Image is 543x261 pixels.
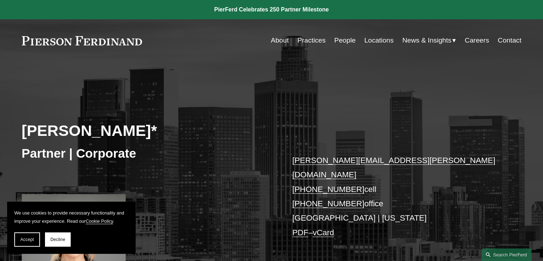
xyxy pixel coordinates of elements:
a: Search this site [482,248,532,261]
a: Practices [297,34,326,47]
a: Cookie Policy [86,218,113,224]
a: folder dropdown [402,34,456,47]
a: About [271,34,289,47]
a: PDF [292,228,308,237]
button: Accept [14,232,40,247]
p: cell office [GEOGRAPHIC_DATA] | [US_STATE] – [292,153,501,240]
a: [PHONE_NUMBER] [292,185,364,194]
h2: [PERSON_NAME]* [22,121,272,140]
a: Contact [498,34,521,47]
a: [PERSON_NAME][EMAIL_ADDRESS][PERSON_NAME][DOMAIN_NAME] [292,156,496,179]
a: People [334,34,356,47]
a: [PHONE_NUMBER] [292,199,364,208]
a: Locations [364,34,393,47]
h3: Partner | Corporate [22,146,272,161]
button: Decline [45,232,71,247]
section: Cookie banner [7,202,136,254]
a: Careers [465,34,489,47]
span: News & Insights [402,34,452,47]
p: We use cookies to provide necessary functionality and improve your experience. Read our . [14,209,129,225]
a: vCard [313,228,334,237]
span: Accept [20,237,34,242]
span: Decline [50,237,65,242]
